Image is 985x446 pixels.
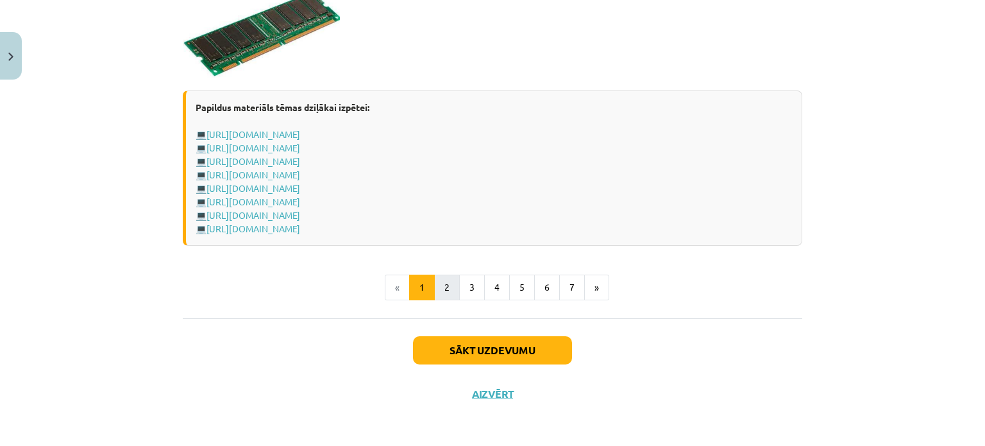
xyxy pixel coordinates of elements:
[206,155,300,167] a: [URL][DOMAIN_NAME]
[206,182,300,194] a: [URL][DOMAIN_NAME]
[459,275,485,300] button: 3
[559,275,585,300] button: 7
[183,275,802,300] nav: Page navigation example
[509,275,535,300] button: 5
[484,275,510,300] button: 4
[206,209,300,221] a: [URL][DOMAIN_NAME]
[206,169,300,180] a: [URL][DOMAIN_NAME]
[206,223,300,234] a: [URL][DOMAIN_NAME]
[434,275,460,300] button: 2
[206,142,300,153] a: [URL][DOMAIN_NAME]
[206,128,300,140] a: [URL][DOMAIN_NAME]
[413,336,572,365] button: Sākt uzdevumu
[183,90,802,246] div: 💻 💻 💻 💻 💻 💻 💻 💻
[8,53,13,61] img: icon-close-lesson-0947bae3869378f0d4975bcd49f059093ad1ed9edebbc8119c70593378902aed.svg
[584,275,609,300] button: »
[206,196,300,207] a: [URL][DOMAIN_NAME]
[409,275,435,300] button: 1
[468,388,517,400] button: Aizvērt
[196,101,369,113] strong: Papildus materiāls tēmas dziļākai izpētei:
[534,275,560,300] button: 6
